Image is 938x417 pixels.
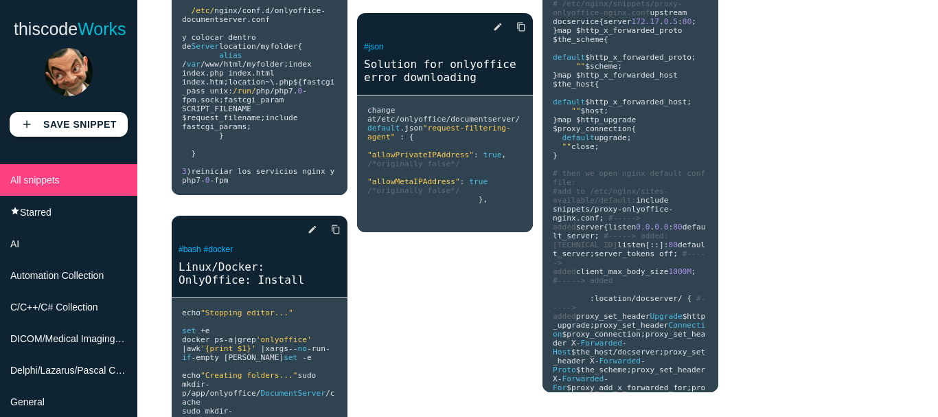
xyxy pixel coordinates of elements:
i: star [10,206,20,216]
span: #-----> added [553,214,645,232]
span: Forwarded [580,339,622,348]
span: Server [191,42,218,51]
span: nginx [214,6,238,15]
span: -- [288,344,297,353]
span: General [10,396,45,407]
span: /*originally false*/ [367,186,460,195]
span: ; [691,267,696,276]
span: xargs [265,344,288,353]
span: default_server [553,223,705,240]
span: /*originally false*/ [367,159,460,168]
span: ; [224,78,229,87]
span: include snippets [553,196,673,214]
span: ; [590,249,595,258]
span: conf [242,6,261,15]
span: - [604,374,608,383]
span: 0.5 [664,17,678,26]
span: sudo mkdir [182,371,321,389]
span: upgrade [595,133,627,142]
span: } [553,26,558,35]
span: { [687,294,691,303]
span: { [409,133,414,142]
span: include fastcgi_params [182,113,302,131]
a: #json [364,42,384,52]
span: [::]: [645,240,669,249]
span: echo [182,308,201,317]
span: ; [590,321,595,330]
span: 0.0 [654,223,668,232]
span: map $http_x_forwarded_proto $the_scheme [553,26,687,44]
span: default [553,98,585,106]
span: ; [599,214,604,223]
span: 172.17 [632,17,659,26]
span: php index [209,69,251,78]
span: ; [691,17,696,26]
span: }, [479,195,488,204]
span: d [265,6,270,15]
span: reiniciar los servicios nginx y php7 [182,167,339,185]
span: documentserver [182,15,247,24]
span: | [261,344,266,353]
span: : [678,17,683,26]
span: { [599,17,604,26]
span: : [228,87,233,95]
span: { [297,42,302,51]
span: { [632,124,637,133]
span: - [302,87,307,95]
span: html index [182,69,279,87]
i: add [21,112,33,137]
span: / [678,294,683,303]
span: - [224,335,229,344]
span: onlyoffice [400,115,446,124]
span: ; [595,142,599,151]
span: 0.0 [636,223,650,232]
span: www [205,60,219,69]
span: . [247,15,251,24]
span: - [307,344,312,353]
span: proxy_set_header X [553,348,705,365]
span: $proxy_add_x_forwarded_for [567,383,687,392]
span: . [650,223,655,232]
span: / [201,60,205,69]
span: / [242,60,247,69]
span: / [182,60,187,69]
span: ; [627,365,632,374]
span: DocumentServer [261,389,325,398]
span: / [187,389,192,398]
span: : [474,150,479,159]
span: awk [187,344,201,353]
span: documentserver [450,115,515,124]
span: ; [627,133,632,142]
span: "Stopping editor..." [201,308,293,317]
span: For [553,383,567,392]
span: - [558,374,562,383]
span: ; [247,122,251,131]
span: / [446,115,451,124]
span: : [668,223,673,232]
span: ) [187,167,192,176]
span: #-----> added [553,294,705,321]
span: ; [261,113,266,122]
i: content_copy [331,217,341,242]
span: $the_host [571,348,613,357]
span: : [400,133,404,142]
span: conf [580,214,599,223]
span: ; [641,330,645,339]
span: / [270,87,275,95]
span: DICOM/Medical Imaging Collection [10,333,160,344]
span: map $http_upgrade $proxy_connection [553,115,641,133]
span: /etc/ [191,6,214,15]
span: var [187,60,201,69]
span: All snippets [10,174,60,185]
a: Copy to Clipboard [320,217,341,242]
span: - [205,380,210,389]
span: Starred [20,207,52,218]
span: true [483,150,501,159]
span: - [668,205,673,214]
span: . [261,6,266,15]
span: / [376,115,381,124]
span: default [367,124,400,133]
span: - [617,205,622,214]
span: change at [367,106,400,124]
span: location [595,294,632,303]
